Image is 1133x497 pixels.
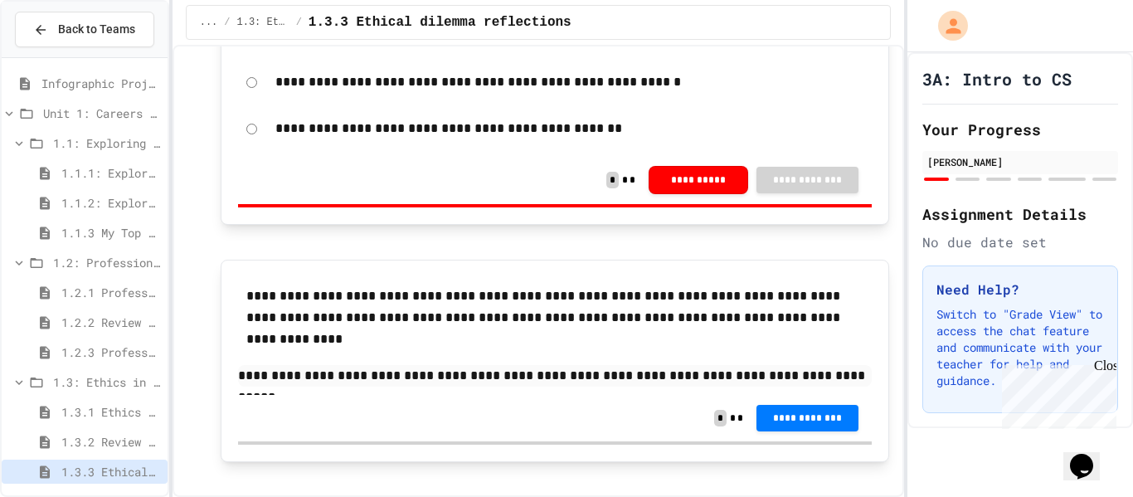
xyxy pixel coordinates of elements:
[61,224,161,241] span: 1.1.3 My Top 3 CS Careers!
[61,194,161,212] span: 1.1.2: Exploring CS Careers - Review
[61,344,161,361] span: 1.2.3 Professional Communication Challenge
[922,118,1118,141] h2: Your Progress
[61,403,161,421] span: 1.3.1 Ethics in Computer Science
[995,358,1116,429] iframe: chat widget
[61,463,161,480] span: 1.3.3 Ethical dilemma reflections
[309,12,571,32] span: 1.3.3 Ethical dilemma reflections
[53,134,161,152] span: 1.1: Exploring CS Careers
[61,284,161,301] span: 1.2.1 Professional Communication
[922,202,1118,226] h2: Assignment Details
[296,16,302,29] span: /
[61,314,161,331] span: 1.2.2 Review - Professional Communication
[43,105,161,122] span: Unit 1: Careers & Professionalism
[41,75,161,92] span: Infographic Project: Your favorite CS
[921,7,972,45] div: My Account
[922,67,1072,90] h1: 3A: Intro to CS
[1063,431,1116,480] iframe: chat widget
[61,433,161,451] span: 1.3.2 Review - Ethics in Computer Science
[237,16,289,29] span: 1.3: Ethics in Computing
[224,16,230,29] span: /
[922,232,1118,252] div: No due date set
[936,280,1104,300] h3: Need Help?
[200,16,218,29] span: ...
[61,164,161,182] span: 1.1.1: Exploring CS Careers
[15,12,154,47] button: Back to Teams
[7,7,114,105] div: Chat with us now!Close
[927,154,1113,169] div: [PERSON_NAME]
[53,254,161,271] span: 1.2: Professional Communication
[53,373,161,391] span: 1.3: Ethics in Computing
[58,21,135,38] span: Back to Teams
[936,306,1104,389] p: Switch to "Grade View" to access the chat feature and communicate with your teacher for help and ...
